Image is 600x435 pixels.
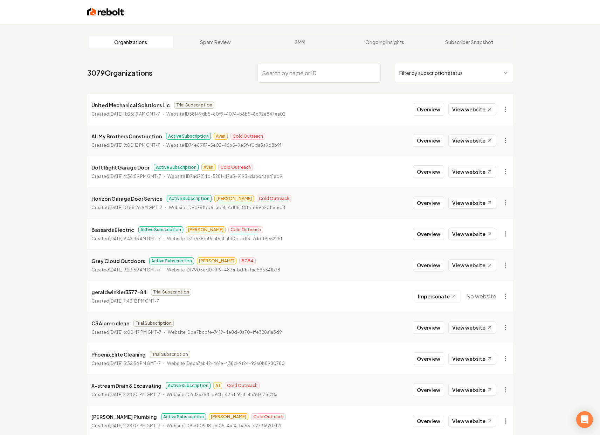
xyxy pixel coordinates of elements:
p: Website ID 7ad7214d-5281-47a3-9193-dabd4ae41ed9 [167,173,282,180]
p: United Mechanical Solutions Llc [91,101,170,109]
div: Open Intercom Messenger [576,411,593,428]
span: [PERSON_NAME] [214,195,254,202]
p: Created [91,267,161,274]
p: Created [91,235,161,242]
a: View website [448,415,496,427]
a: View website [448,353,496,365]
a: View website [448,384,496,396]
p: Phoenix Elite Cleaning [91,350,146,359]
p: Horizon Garage Door Service [91,194,163,203]
span: Active Subscription [161,413,206,420]
p: Do It Right Garage Door [91,163,150,172]
p: Website ID 38149db5-c0f9-4074-b6b5-6c92e847ea02 [166,111,285,118]
time: [DATE] 9:42:33 AM GMT-7 [109,236,161,241]
p: Grey Cloud Outdoors [91,257,145,265]
img: Rebolt Logo [87,7,124,17]
p: Created [91,391,160,398]
time: [DATE] 7:43:12 PM GMT-7 [109,298,159,304]
span: [PERSON_NAME] [197,257,236,264]
time: [DATE] 2:28:20 PM GMT-7 [109,392,160,397]
a: View website [448,228,496,240]
span: Cold Outreach [251,413,286,420]
span: Avan [201,164,215,171]
p: Created [91,142,160,149]
p: Created [91,422,160,429]
span: Trial Subscription [151,289,191,296]
span: No website [466,292,496,301]
span: AJ [213,382,222,389]
time: [DATE] 4:36:59 PM GMT-7 [109,174,161,179]
button: Overview [413,352,444,365]
span: Active Subscription [138,226,183,233]
time: [DATE] 9:00:12 PM GMT-7 [109,143,160,148]
p: Website ID eba7ab42-461e-438d-9f24-92a0b8980780 [167,360,285,367]
span: Trial Subscription [174,102,214,109]
a: View website [448,322,496,333]
time: [DATE] 11:05:19 AM GMT-7 [109,111,160,117]
span: Active Subscription [166,133,211,140]
span: [PERSON_NAME] [186,226,226,233]
input: Search by name or ID [257,63,381,83]
span: BCBA [239,257,256,264]
button: Overview [413,259,444,271]
span: Avan [214,133,228,140]
button: Overview [413,134,444,147]
button: Overview [413,321,444,334]
span: Cold Outreach [257,195,291,202]
a: Organizations [89,36,173,48]
time: [DATE] 10:58:26 AM GMT-7 [109,205,163,210]
button: Overview [413,384,444,396]
a: View website [448,103,496,115]
span: Cold Outreach [225,382,260,389]
p: Website ID 9c78fdd6-acf4-4db8-8ffa-689b20fae6c8 [169,204,285,211]
a: View website [448,166,496,178]
time: [DATE] 5:32:56 PM GMT-7 [109,361,161,366]
span: Active Subscription [149,257,194,264]
p: Website ID 7d578d45-46af-430c-ad13-7dd1f9e5225f [167,235,282,242]
a: 3079Organizations [87,68,152,78]
a: View website [448,259,496,271]
span: Active Subscription [154,164,199,171]
p: Created [91,329,161,336]
button: Impersonate [414,290,461,303]
span: Trial Subscription [133,320,174,327]
p: Created [91,173,161,180]
button: Overview [413,103,444,116]
p: Created [91,204,163,211]
a: Ongoing Insights [342,36,427,48]
p: Bassards Electric [91,226,134,234]
time: [DATE] 2:28:07 PM GMT-7 [109,423,160,428]
button: Overview [413,165,444,178]
button: Overview [413,228,444,240]
span: Cold Outreach [230,133,265,140]
span: [PERSON_NAME] [209,413,248,420]
p: X-stream Drain & Excavating [91,381,161,390]
p: Created [91,360,161,367]
span: Active Subscription [167,195,212,202]
p: Website ID 74e69117-5e02-46b5-9e5f-f0da3a9d8b91 [166,142,281,149]
a: View website [448,134,496,146]
span: Trial Subscription [150,351,190,358]
p: C3 Alamo clean [91,319,129,327]
span: Cold Outreach [228,226,263,233]
p: Created [91,111,160,118]
p: [PERSON_NAME] Plumbing [91,413,157,421]
span: Cold Outreach [218,164,253,171]
a: SMM [258,36,343,48]
span: Active Subscription [166,382,211,389]
p: All My Brothers Construction [91,132,162,140]
button: Overview [413,415,444,427]
a: Subscriber Snapshot [427,36,512,48]
p: Website ID 2c12b768-e94b-42fd-91af-4a760f7fe78a [167,391,277,398]
button: Overview [413,196,444,209]
span: Impersonate [418,293,450,300]
p: Website ID f7905ed0-11f9-483a-bdfb-fac595341b78 [167,267,280,274]
a: View website [448,197,496,209]
a: Spam Review [173,36,258,48]
time: [DATE] 9:23:59 AM GMT-7 [109,267,161,272]
p: geraldwinkler3377-84 [91,288,147,296]
time: [DATE] 6:00:47 PM GMT-7 [109,330,161,335]
p: Website ID de7bccfe-7419-4e8d-8a70-ffe328a1a3d9 [168,329,282,336]
p: Created [91,298,159,305]
p: Website ID 9c009a18-ac05-4af4-ba65-d77316207f21 [167,422,281,429]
